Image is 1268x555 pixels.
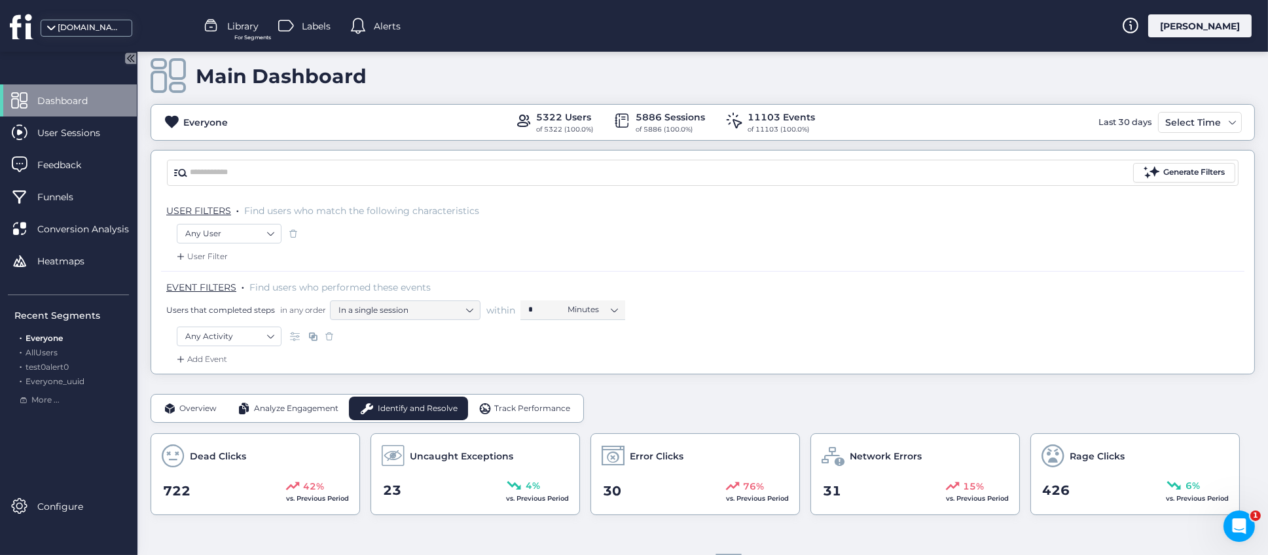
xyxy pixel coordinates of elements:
span: 4% [526,478,540,493]
span: vs. Previous Period [286,494,349,503]
span: Funnels [37,190,93,204]
div: Main Dashboard [196,64,367,88]
div: [DOMAIN_NAME] [58,22,123,34]
div: of 11103 (100.0%) [748,124,815,135]
div: [PERSON_NAME] [1148,14,1252,37]
span: More ... [31,394,60,406]
span: 30 [603,481,621,501]
div: User Filter [174,250,228,263]
span: 15% [963,479,984,493]
button: Generate Filters [1133,163,1235,183]
div: Unleashing Session Control Using Custom Attributes [19,272,243,310]
span: Rage Clicks [1070,449,1125,463]
span: Labels [302,19,331,33]
div: Enhancing Session Insights With Custom Events [27,315,219,342]
nz-select-item: Any User [185,224,273,243]
span: 6% [1186,478,1200,493]
div: of 5886 (100.0%) [636,124,705,135]
button: Messages [87,408,174,461]
span: Help [208,441,228,450]
span: 31 [823,481,841,501]
div: We will reply as soon as we can [27,179,219,192]
span: Analyze Engagement [254,403,338,415]
div: Add Event [174,353,227,366]
div: 5322 Users [536,110,593,124]
span: Messages [109,441,154,450]
div: Enhancing Session Insights With Custom Events [19,310,243,348]
span: Alerts [374,19,401,33]
span: Find users who performed these events [249,281,431,293]
span: Everyone [26,333,63,343]
span: Configure [37,499,103,514]
span: test0alert0 [26,362,69,372]
div: Welcome to FullSession [19,247,243,272]
span: 42% [303,479,324,493]
span: within [486,304,515,317]
span: vs. Previous Period [726,494,789,503]
nz-select-item: In a single session [338,300,472,320]
span: . [242,279,244,292]
span: Find users who match the following characteristics [244,205,479,217]
p: Hi Roman 👋 [26,93,236,115]
span: Overview [179,403,217,415]
span: Search for help [27,223,106,236]
span: Dead Clicks [190,449,246,463]
span: Library [227,19,259,33]
div: FS.identify - Identifying users [27,353,219,367]
div: 5886 Sessions [636,110,705,124]
span: Dashboard [37,94,107,108]
button: Search for help [19,216,243,242]
div: Generate Filters [1163,166,1225,179]
span: User Sessions [37,126,120,140]
span: Heatmaps [37,254,104,268]
div: 11103 Events [748,110,815,124]
nz-select-item: Any Activity [185,327,273,346]
span: 1 [1250,510,1261,521]
span: Error Clicks [630,449,683,463]
span: Home [29,441,58,450]
button: Help [175,408,262,461]
span: Everyone_uuid [26,376,84,386]
span: Users that completed steps [166,304,275,315]
span: Feedback [37,158,101,172]
span: . [20,374,22,386]
span: Network Errors [850,449,922,463]
span: vs. Previous Period [1166,494,1229,503]
div: Everyone [183,115,228,130]
span: AllUsers [26,348,58,357]
div: Recent Segments [14,308,129,323]
span: . [20,331,22,343]
span: . [20,345,22,357]
span: Identify and Resolve [378,403,458,415]
div: FS.identify - Identifying users [19,348,243,372]
span: USER FILTERS [166,205,231,217]
img: logo [26,25,47,46]
span: 23 [383,480,401,501]
span: For Segments [234,33,271,42]
div: Last 30 days [1095,112,1155,133]
div: Select Time [1162,115,1224,130]
span: 76% [743,479,764,493]
iframe: Intercom live chat [1223,510,1255,542]
nz-select-item: Minutes [568,300,617,319]
span: 426 [1043,480,1070,501]
span: in any order [278,304,326,315]
span: . [20,359,22,372]
div: Send us a message [27,165,219,179]
div: Close [225,21,249,45]
span: 722 [163,481,190,501]
div: Welcome to FullSession [27,253,219,266]
span: EVENT FILTERS [166,281,236,293]
p: How can we help? [26,115,236,137]
span: vs. Previous Period [506,494,569,503]
span: vs. Previous Period [946,494,1009,503]
img: Profile image for Hamed [178,21,204,47]
span: Conversion Analysis [37,222,149,236]
div: Send us a messageWe will reply as soon as we can [13,154,249,204]
span: . [236,202,239,215]
div: of 5322 (100.0%) [536,124,593,135]
div: Unleashing Session Control Using Custom Attributes [27,277,219,304]
span: Uncaught Exceptions [410,449,513,463]
span: Track Performance [494,403,570,415]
